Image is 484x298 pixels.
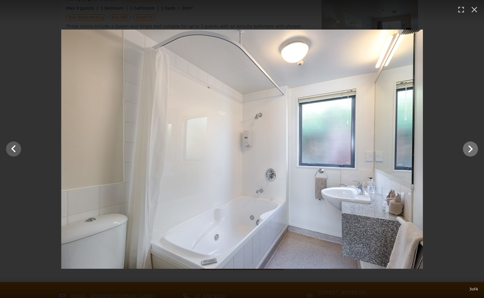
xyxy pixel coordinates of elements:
button: Close (esc) [468,3,481,16]
button: Show slide 4 of 4 [463,141,478,157]
img: Image 3 [61,30,423,269]
span: 3 of 4 [469,286,478,292]
button: Enter fullscreen (f) [454,3,468,16]
button: Show slide 2 of 4 [6,141,21,157]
